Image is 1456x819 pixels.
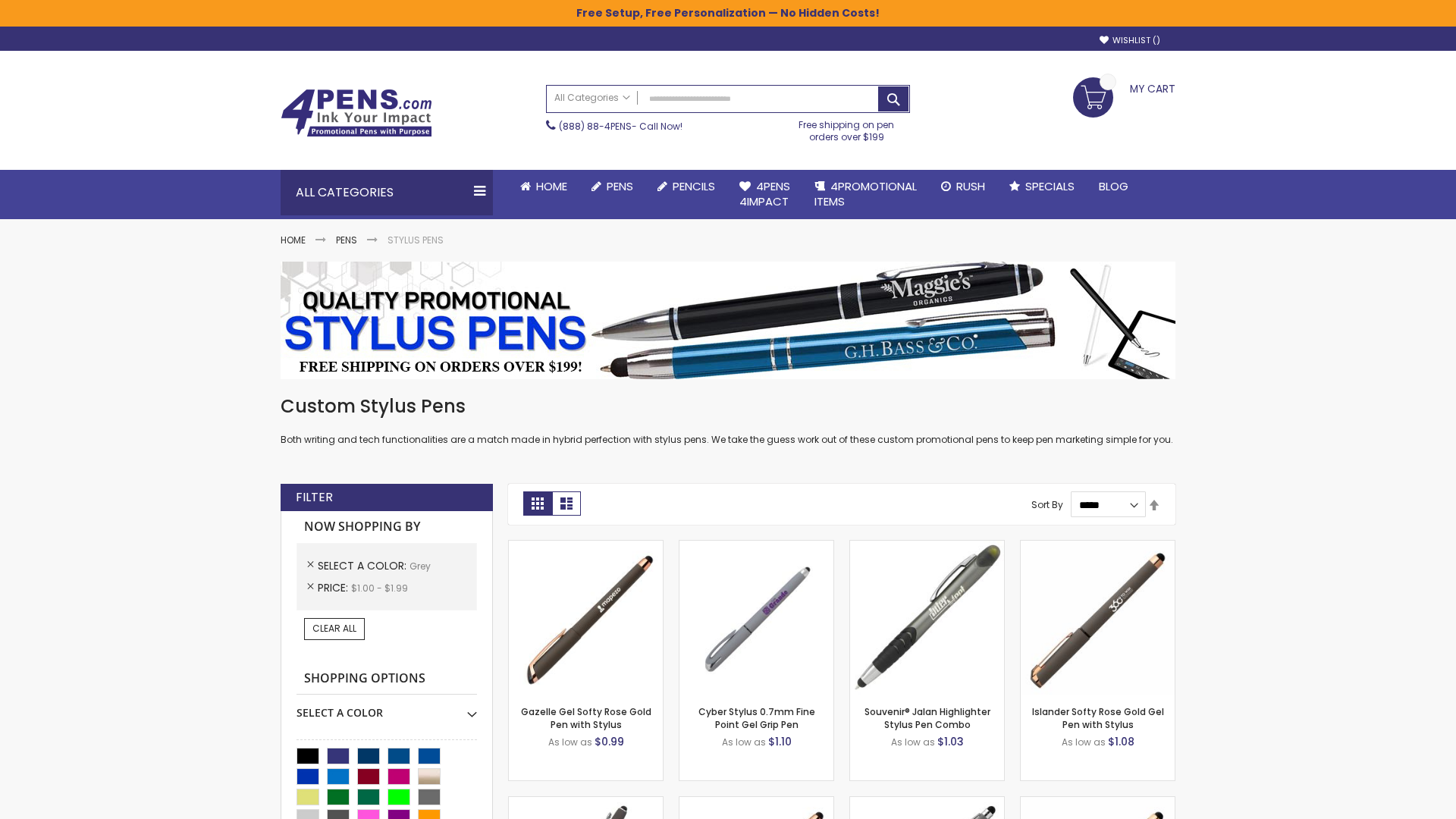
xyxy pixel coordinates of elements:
[1032,705,1164,730] a: Islander Softy Rose Gold Gel Pen with Stylus
[1108,734,1134,749] span: $1.08
[768,734,792,749] span: $1.10
[850,796,1004,809] a: Minnelli Softy Pen with Stylus - Laser Engraved-Grey
[509,796,663,809] a: Custom Soft Touch® Metal Pens with Stylus-Grey
[814,178,917,209] span: 4PROMOTIONAL ITEMS
[297,695,477,720] div: Select A Color
[802,170,929,219] a: 4PROMOTIONALITEMS
[509,540,663,553] a: Gazelle Gel Softy Rose Gold Pen with Stylus-Grey
[409,560,431,573] span: Grey
[508,170,579,203] a: Home
[1025,178,1075,194] span: Specials
[554,92,630,104] span: All Categories
[559,120,632,133] a: (888) 88-4PENS
[864,705,990,730] a: Souvenir® Jalan Highlighter Stylus Pen Combo
[1021,796,1175,809] a: Islander Softy Rose Gold Gel Pen with Stylus - ColorJet Imprint-Grey
[607,178,633,194] span: Pens
[1062,736,1106,748] span: As low as
[281,394,1175,419] h1: Custom Stylus Pens
[296,489,333,506] strong: Filter
[1031,498,1063,511] label: Sort By
[727,170,802,219] a: 4Pens4impact
[521,705,651,730] a: Gazelle Gel Softy Rose Gold Pen with Stylus
[297,511,477,543] strong: Now Shopping by
[698,705,815,730] a: Cyber Stylus 0.7mm Fine Point Gel Grip Pen
[318,558,409,573] span: Select A Color
[536,178,567,194] span: Home
[1087,170,1141,203] a: Blog
[850,540,1004,553] a: Souvenir® Jalan Highlighter Stylus Pen Combo-Grey
[673,178,715,194] span: Pencils
[523,491,552,516] strong: Grid
[579,170,645,203] a: Pens
[679,796,833,809] a: Gazelle Gel Softy Rose Gold Pen with Stylus - ColorJet-Grey
[281,234,306,246] a: Home
[645,170,727,203] a: Pencils
[679,541,833,695] img: Cyber Stylus 0.7mm Fine Point Gel Grip Pen-Grey
[679,540,833,553] a: Cyber Stylus 0.7mm Fine Point Gel Grip Pen-Grey
[351,582,408,595] span: $1.00 - $1.99
[548,736,592,748] span: As low as
[1021,540,1175,553] a: Islander Softy Rose Gold Gel Pen with Stylus-Grey
[783,113,911,143] div: Free shipping on pen orders over $199
[281,170,493,215] div: All Categories
[956,178,985,194] span: Rush
[281,262,1175,379] img: Stylus Pens
[336,234,357,246] a: Pens
[937,734,964,749] span: $1.03
[1100,35,1160,46] a: Wishlist
[1099,178,1128,194] span: Blog
[547,86,638,111] a: All Categories
[891,736,935,748] span: As low as
[312,622,356,635] span: Clear All
[997,170,1087,203] a: Specials
[509,541,663,695] img: Gazelle Gel Softy Rose Gold Pen with Stylus-Grey
[318,580,351,595] span: Price
[281,89,432,137] img: 4Pens Custom Pens and Promotional Products
[1021,541,1175,695] img: Islander Softy Rose Gold Gel Pen with Stylus-Grey
[388,234,444,246] strong: Stylus Pens
[595,734,624,749] span: $0.99
[559,120,682,133] span: - Call Now!
[739,178,790,209] span: 4Pens 4impact
[281,394,1175,447] div: Both writing and tech functionalities are a match made in hybrid perfection with stylus pens. We ...
[850,541,1004,695] img: Souvenir® Jalan Highlighter Stylus Pen Combo-Grey
[929,170,997,203] a: Rush
[722,736,766,748] span: As low as
[297,663,477,695] strong: Shopping Options
[304,618,365,639] a: Clear All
